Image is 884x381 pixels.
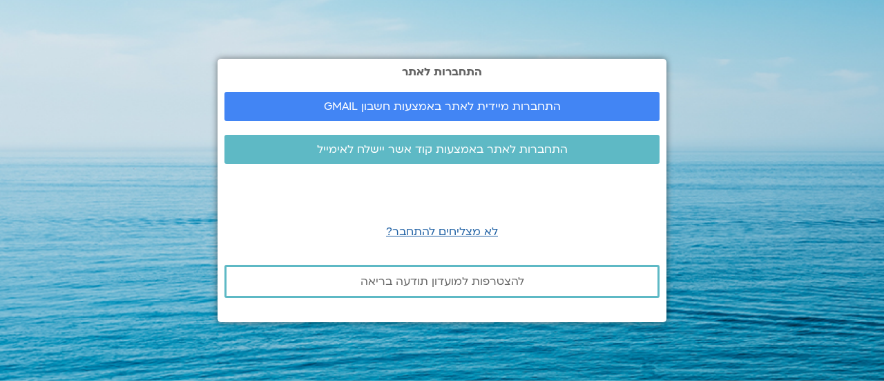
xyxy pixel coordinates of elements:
[386,224,498,239] a: לא מצליחים להתחבר?
[317,143,568,156] span: התחברות לאתר באמצעות קוד אשר יישלח לאימייל
[224,66,660,78] h2: התחברות לאתר
[324,100,561,113] span: התחברות מיידית לאתר באמצעות חשבון GMAIL
[224,92,660,121] a: התחברות מיידית לאתר באמצעות חשבון GMAIL
[224,265,660,298] a: להצטרפות למועדון תודעה בריאה
[224,135,660,164] a: התחברות לאתר באמצעות קוד אשר יישלח לאימייל
[361,275,524,288] span: להצטרפות למועדון תודעה בריאה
